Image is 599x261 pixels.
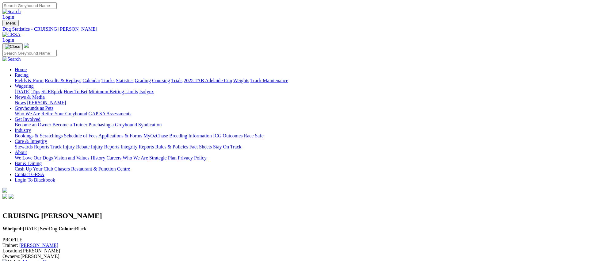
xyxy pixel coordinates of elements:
a: Minimum Betting Limits [89,89,138,94]
a: Syndication [138,122,162,127]
div: News & Media [15,100,597,106]
a: Trials [171,78,182,83]
a: News & Media [15,94,45,100]
img: logo-grsa-white.png [2,188,7,193]
a: Retire Your Greyhound [41,111,87,116]
a: Schedule of Fees [64,133,97,138]
a: Home [15,67,27,72]
a: Grading [135,78,151,83]
a: Track Injury Rebate [50,144,90,149]
div: Get Involved [15,122,597,128]
a: News [15,100,26,105]
a: Breeding Information [169,133,212,138]
a: Isolynx [139,89,154,94]
span: [DATE] [2,226,39,231]
a: Purchasing a Greyhound [89,122,137,127]
a: Stewards Reports [15,144,49,149]
span: Trainer: [2,243,18,248]
a: Race Safe [244,133,263,138]
a: GAP SA Assessments [89,111,132,116]
a: Login [2,37,14,43]
div: Greyhounds as Pets [15,111,597,117]
b: Whelped: [2,226,23,231]
span: Owner/s: [2,254,21,259]
span: Location: [2,248,21,253]
a: Coursing [152,78,170,83]
a: Statistics [116,78,134,83]
a: Calendar [82,78,100,83]
a: Cash Up Your Club [15,166,53,171]
a: History [90,155,105,160]
input: Search [2,2,57,9]
a: Login [2,14,14,20]
a: Become a Trainer [52,122,87,127]
div: Care & Integrity [15,144,597,150]
a: We Love Our Dogs [15,155,53,160]
a: Login To Blackbook [15,177,55,182]
a: Strategic Plan [149,155,177,160]
a: Dog Statistics - CRUISING [PERSON_NAME] [2,26,597,32]
a: [PERSON_NAME] [19,243,58,248]
img: Search [2,9,21,14]
a: [DATE] Tips [15,89,40,94]
a: Care & Integrity [15,139,47,144]
a: Industry [15,128,31,133]
a: Racing [15,72,29,78]
a: Bookings & Scratchings [15,133,63,138]
a: Careers [106,155,121,160]
div: [PERSON_NAME] [2,248,597,254]
a: Fact Sheets [189,144,212,149]
div: Bar & Dining [15,166,597,172]
div: PROFILE [2,237,597,243]
a: Weights [233,78,249,83]
a: Wagering [15,83,34,89]
a: Privacy Policy [178,155,207,160]
a: Bar & Dining [15,161,42,166]
img: facebook.svg [2,194,7,199]
a: Track Maintenance [250,78,288,83]
a: Contact GRSA [15,172,44,177]
img: Search [2,56,21,62]
span: Menu [6,21,16,25]
a: Who We Are [15,111,40,116]
a: Who We Are [123,155,148,160]
img: Close [5,44,20,49]
span: Dog [40,226,57,231]
a: Fields & Form [15,78,44,83]
div: About [15,155,597,161]
b: Sex: [40,226,49,231]
a: Vision and Values [54,155,89,160]
a: Integrity Reports [120,144,154,149]
img: twitter.svg [9,194,13,199]
a: MyOzChase [143,133,168,138]
input: Search [2,50,57,56]
div: Racing [15,78,597,83]
a: Tracks [101,78,115,83]
a: SUREpick [41,89,62,94]
a: 2025 TAB Adelaide Cup [184,78,232,83]
a: Stay On Track [213,144,241,149]
a: Chasers Restaurant & Function Centre [54,166,130,171]
h2: CRUISING [PERSON_NAME] [2,212,597,220]
a: Get Involved [15,117,40,122]
button: Toggle navigation [2,43,23,50]
a: ICG Outcomes [213,133,242,138]
b: Colour: [59,226,75,231]
a: How To Bet [64,89,88,94]
div: Wagering [15,89,597,94]
a: [PERSON_NAME] [27,100,66,105]
a: Injury Reports [91,144,119,149]
span: Black [59,226,86,231]
div: Industry [15,133,597,139]
a: Rules & Policies [155,144,188,149]
img: logo-grsa-white.png [24,43,29,48]
a: About [15,150,27,155]
a: Greyhounds as Pets [15,106,53,111]
a: Results & Replays [45,78,81,83]
a: Become an Owner [15,122,51,127]
img: GRSA [2,32,21,37]
button: Toggle navigation [2,20,19,26]
div: [PERSON_NAME] [2,254,597,259]
a: Applications & Forms [98,133,142,138]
